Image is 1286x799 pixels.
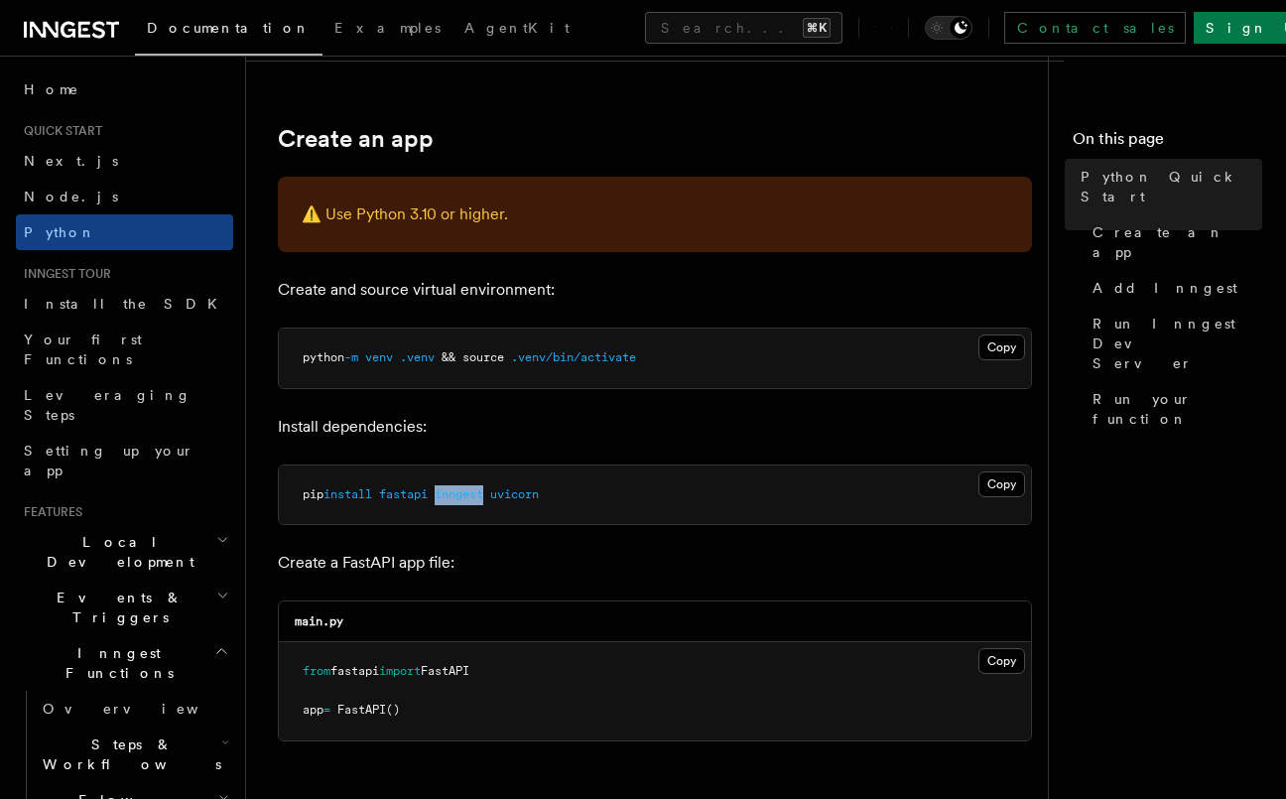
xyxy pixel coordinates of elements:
span: import [379,664,421,678]
span: Events & Triggers [16,588,216,627]
span: Features [16,504,82,520]
span: Next.js [24,153,118,169]
span: Node.js [24,189,118,204]
span: uvicorn [490,487,539,501]
a: Add Inngest [1085,270,1262,306]
span: Quick start [16,123,102,139]
a: Overview [35,691,233,727]
span: Install the SDK [24,296,229,312]
span: fastapi [330,664,379,678]
span: python [303,350,344,364]
p: Create and source virtual environment: [278,276,1032,304]
span: venv [365,350,393,364]
span: = [323,703,330,717]
span: Documentation [147,20,311,36]
button: Copy [978,334,1025,360]
span: from [303,664,330,678]
p: Install dependencies: [278,413,1032,441]
span: Run Inngest Dev Server [1093,314,1262,373]
a: Leveraging Steps [16,377,233,433]
kbd: ⌘K [803,18,831,38]
span: Overview [43,701,247,717]
button: Copy [978,648,1025,674]
a: AgentKit [452,6,581,54]
button: Inngest Functions [16,635,233,691]
span: AgentKit [464,20,570,36]
a: Next.js [16,143,233,179]
span: fastapi [379,487,428,501]
h4: On this page [1073,127,1262,159]
a: Python [16,214,233,250]
button: Copy [978,471,1025,497]
a: Node.js [16,179,233,214]
span: .venv/bin/activate [511,350,636,364]
span: Setting up your app [24,443,194,478]
span: Create an app [1093,222,1262,262]
span: pip [303,487,323,501]
code: main.py [295,614,343,628]
span: inngest [435,487,483,501]
span: FastAPI [421,664,469,678]
button: Events & Triggers [16,580,233,635]
span: Inngest Functions [16,643,214,683]
span: -m [344,350,358,364]
span: () [386,703,400,717]
span: Inngest tour [16,266,111,282]
span: Add Inngest [1093,278,1237,298]
button: Toggle dark mode [925,16,972,40]
span: install [323,487,372,501]
span: .venv [400,350,435,364]
a: Install the SDK [16,286,233,322]
a: Run Inngest Dev Server [1085,306,1262,381]
span: Run your function [1093,389,1262,429]
span: Your first Functions [24,332,142,367]
a: Contact sales [1004,12,1186,44]
span: && [442,350,455,364]
span: Python Quick Start [1081,167,1262,206]
span: Steps & Workflows [35,734,221,774]
a: Create an app [278,125,434,153]
a: Python Quick Start [1073,159,1262,214]
p: Create a FastAPI app file: [278,549,1032,577]
button: Search...⌘K [645,12,842,44]
span: Local Development [16,532,216,572]
button: Local Development [16,524,233,580]
a: Setting up your app [16,433,233,488]
span: Python [24,224,96,240]
a: Examples [322,6,452,54]
span: Home [24,79,79,99]
a: Home [16,71,233,107]
button: Steps & Workflows [35,727,233,782]
span: Examples [334,20,441,36]
span: Leveraging Steps [24,387,192,423]
span: FastAPI [337,703,386,717]
a: Create an app [1085,214,1262,270]
span: source [462,350,504,364]
a: Run your function [1085,381,1262,437]
p: ⚠️ Use Python 3.10 or higher. [302,200,1008,228]
a: Your first Functions [16,322,233,377]
span: app [303,703,323,717]
a: Documentation [135,6,322,56]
